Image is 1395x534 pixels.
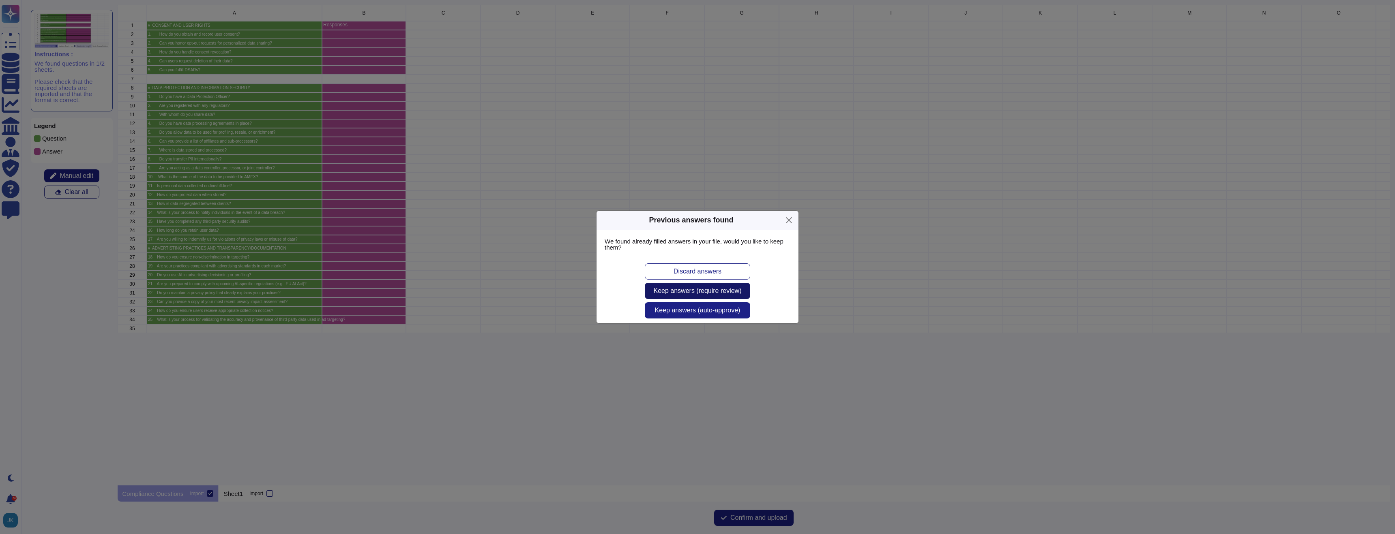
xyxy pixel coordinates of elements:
button: Keep answers (auto-approve) [645,302,750,318]
button: Close [783,214,795,226]
button: Discard answers [645,263,750,280]
div: We found already filled answers in your file, would you like to keep them? [597,230,798,258]
button: Keep answers (require review) [645,283,750,299]
span: Keep answers (require review) [654,288,742,294]
span: Keep answers (auto-approve) [655,307,740,314]
span: Discard answers [674,268,721,275]
div: Previous answers found [649,215,733,226]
